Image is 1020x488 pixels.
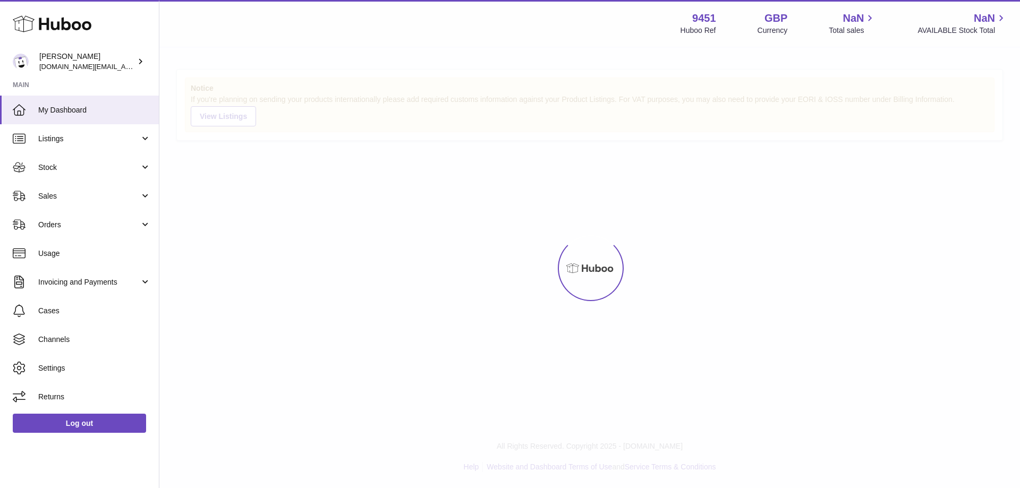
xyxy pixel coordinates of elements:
[38,191,140,201] span: Sales
[758,25,788,36] div: Currency
[829,25,876,36] span: Total sales
[829,11,876,36] a: NaN Total sales
[974,11,995,25] span: NaN
[917,25,1007,36] span: AVAILABLE Stock Total
[692,11,716,25] strong: 9451
[38,220,140,230] span: Orders
[681,25,716,36] div: Huboo Ref
[38,335,151,345] span: Channels
[38,162,140,173] span: Stock
[38,277,140,287] span: Invoicing and Payments
[764,11,787,25] strong: GBP
[38,392,151,402] span: Returns
[843,11,864,25] span: NaN
[38,363,151,373] span: Settings
[39,52,135,72] div: [PERSON_NAME]
[39,62,211,71] span: [DOMAIN_NAME][EMAIL_ADDRESS][DOMAIN_NAME]
[13,54,29,70] img: amir.ch@gmail.com
[38,134,140,144] span: Listings
[38,105,151,115] span: My Dashboard
[38,306,151,316] span: Cases
[38,249,151,259] span: Usage
[917,11,1007,36] a: NaN AVAILABLE Stock Total
[13,414,146,433] a: Log out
